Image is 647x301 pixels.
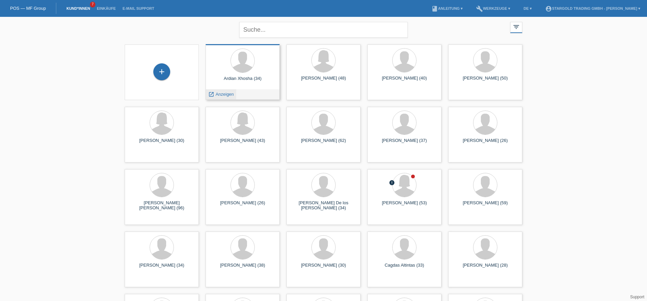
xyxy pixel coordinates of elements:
i: book [431,5,438,12]
div: Cagdas Altintas (33) [373,263,436,273]
div: [PERSON_NAME] (43) [211,138,274,149]
div: [PERSON_NAME] (37) [373,138,436,149]
div: [PERSON_NAME] De los [PERSON_NAME] (34) [292,200,355,211]
a: Einkäufe [93,6,119,10]
div: [PERSON_NAME] (28) [454,263,517,273]
i: build [476,5,483,12]
div: [PERSON_NAME] (30) [130,138,193,149]
i: launch [208,91,214,97]
div: [PERSON_NAME] (59) [454,200,517,211]
div: [PERSON_NAME] (26) [211,200,274,211]
div: [PERSON_NAME] (30) [292,263,355,273]
div: [PERSON_NAME] (48) [292,76,355,86]
div: [PERSON_NAME] (26) [454,138,517,149]
a: E-Mail Support [119,6,158,10]
a: account_circleStargold Trading GmbH - [PERSON_NAME] ▾ [542,6,644,10]
i: account_circle [545,5,552,12]
a: POS — MF Group [10,6,46,11]
a: buildWerkzeuge ▾ [473,6,514,10]
span: 7 [90,2,95,7]
a: bookAnleitung ▾ [428,6,466,10]
div: Unbestätigt, in Bearbeitung [389,180,395,187]
a: Kund*innen [63,6,93,10]
div: [PERSON_NAME] (53) [373,200,436,211]
i: error [389,180,395,186]
div: Kund*in hinzufügen [154,66,170,78]
i: filter_list [513,23,520,31]
a: DE ▾ [520,6,535,10]
div: [PERSON_NAME] (40) [373,76,436,86]
div: Ardian Xhosha (34) [211,76,274,87]
div: [PERSON_NAME] [PERSON_NAME] (96) [130,200,193,211]
div: [PERSON_NAME] (34) [130,263,193,273]
a: launch Anzeigen [208,92,234,97]
span: Anzeigen [216,92,234,97]
div: [PERSON_NAME] (62) [292,138,355,149]
div: [PERSON_NAME] (50) [454,76,517,86]
input: Suche... [239,22,408,38]
a: Support [630,295,644,299]
div: [PERSON_NAME] (38) [211,263,274,273]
